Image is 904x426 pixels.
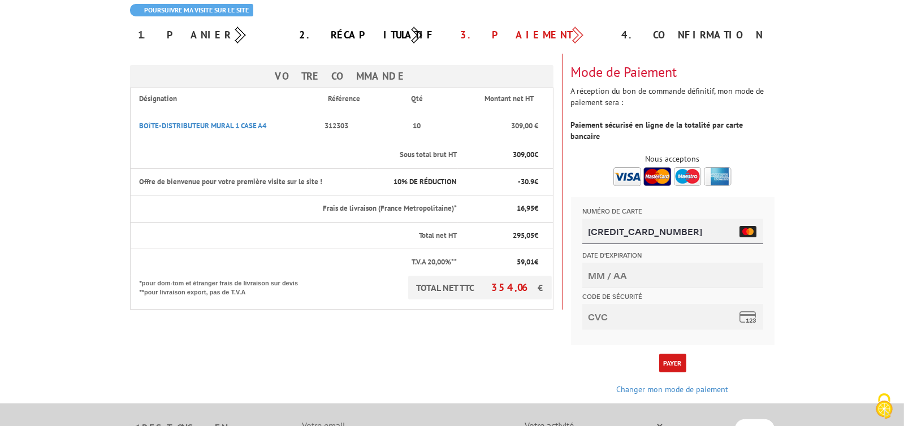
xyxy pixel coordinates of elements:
[659,354,686,372] button: Payer
[140,276,309,297] p: *pour dom-tom et étranger frais de livraison sur devis **pour livraison export, pas de T.V.A
[130,4,253,16] a: Poursuivre ma visite sur le site
[571,153,775,164] div: Nous acceptons
[130,222,458,249] th: Total net HT
[11,21,192,47] input: 1234 1234 1234 1234
[321,115,367,137] p: 312303
[467,231,538,241] p: €
[613,25,775,45] div: 4. Confirmation
[140,257,457,268] p: T.V.A 20,00%**
[321,94,367,105] p: Référence
[467,94,551,105] p: Montant net HT
[130,195,458,223] th: Frais de livraison (France Metropolitaine)*
[130,142,458,168] th: Sous total brut HT
[563,54,783,395] div: A réception du bon de commande définitif, mon mode de paiement sera :
[467,150,538,160] p: €
[617,384,729,394] a: Changer mon mode de paiement
[452,25,613,45] div: 3. Paiement
[393,177,401,186] span: 10
[613,167,732,186] img: accepted.png
[130,25,291,45] div: 1. Panier
[130,168,368,195] th: Offre de bienvenue pour votre première visite sur le site !
[517,203,535,213] span: 16,95
[377,94,457,105] p: Qté
[571,65,775,80] h3: Mode de Paiement
[864,388,904,426] button: Cookies (fenêtre modale)
[140,121,267,131] a: BOîTE-DISTRIBUTEUR MURAL 1 CASE A4
[377,121,457,132] p: 10
[513,150,535,159] span: 309,00
[11,107,192,132] input: CVC
[300,28,435,41] a: 2. Récapitulatif
[11,55,192,63] label: Date d'expiration
[11,11,192,19] label: Numéro de carte
[521,177,535,186] span: 30.9
[140,94,311,105] p: Désignation
[467,257,538,268] p: €
[517,257,535,267] span: 59,01
[130,65,553,88] h3: Votre Commande
[377,177,457,188] p: % DE RÉDUCTION
[492,281,538,294] span: 354,06
[11,66,192,91] input: MM / AA
[467,177,538,188] p: - €
[513,231,535,240] span: 295,05
[467,203,538,214] p: €
[11,97,192,105] label: Code de sécurité
[870,392,898,420] img: Cookies (fenêtre modale)
[571,120,743,141] strong: Paiement sécurisé en ligne de la totalité par carte bancaire
[467,121,538,132] p: 309,00 €
[408,276,552,299] p: TOTAL NET TTC €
